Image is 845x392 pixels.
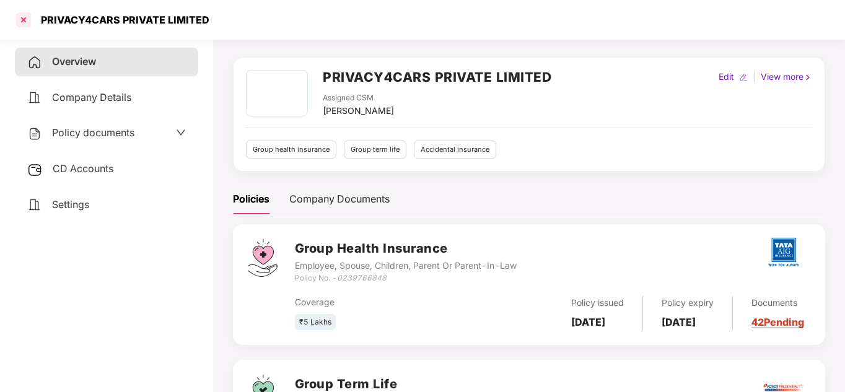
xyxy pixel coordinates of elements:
[323,67,551,87] h2: PRIVACY4CARS PRIVATE LIMITED
[323,104,394,118] div: [PERSON_NAME]
[53,162,113,175] span: CD Accounts
[289,191,390,207] div: Company Documents
[52,126,134,139] span: Policy documents
[803,73,812,82] img: rightIcon
[716,70,737,84] div: Edit
[571,296,624,310] div: Policy issued
[33,14,209,26] div: PRIVACY4CARS PRIVATE LIMITED
[758,70,815,84] div: View more
[27,126,42,141] img: svg+xml;base64,PHN2ZyB4bWxucz0iaHR0cDovL3d3dy53My5vcmcvMjAwMC9zdmciIHdpZHRoPSIyNCIgaGVpZ2h0PSIyNC...
[295,272,517,284] div: Policy No. -
[52,91,131,103] span: Company Details
[248,239,278,277] img: svg+xml;base64,PHN2ZyB4bWxucz0iaHR0cDovL3d3dy53My5vcmcvMjAwMC9zdmciIHdpZHRoPSI0Ny43MTQiIGhlaWdodD...
[323,92,394,104] div: Assigned CSM
[662,296,714,310] div: Policy expiry
[295,259,517,272] div: Employee, Spouse, Children, Parent Or Parent-In-Law
[751,296,804,310] div: Documents
[571,316,605,328] b: [DATE]
[52,198,89,211] span: Settings
[295,295,466,309] div: Coverage
[176,128,186,137] span: down
[762,230,805,274] img: tatag.png
[52,55,96,68] span: Overview
[344,141,406,159] div: Group term life
[414,141,496,159] div: Accidental insurance
[739,73,748,82] img: editIcon
[233,191,269,207] div: Policies
[295,239,517,258] h3: Group Health Insurance
[27,162,43,177] img: svg+xml;base64,PHN2ZyB3aWR0aD0iMjUiIGhlaWdodD0iMjQiIHZpZXdCb3g9IjAgMCAyNSAyNCIgZmlsbD0ibm9uZSIgeG...
[295,314,336,331] div: ₹5 Lakhs
[27,198,42,212] img: svg+xml;base64,PHN2ZyB4bWxucz0iaHR0cDovL3d3dy53My5vcmcvMjAwMC9zdmciIHdpZHRoPSIyNCIgaGVpZ2h0PSIyNC...
[27,55,42,70] img: svg+xml;base64,PHN2ZyB4bWxucz0iaHR0cDovL3d3dy53My5vcmcvMjAwMC9zdmciIHdpZHRoPSIyNCIgaGVpZ2h0PSIyNC...
[662,316,696,328] b: [DATE]
[751,316,804,328] a: 42 Pending
[246,141,336,159] div: Group health insurance
[750,70,758,84] div: |
[337,273,387,282] i: 0239766848
[27,90,42,105] img: svg+xml;base64,PHN2ZyB4bWxucz0iaHR0cDovL3d3dy53My5vcmcvMjAwMC9zdmciIHdpZHRoPSIyNCIgaGVpZ2h0PSIyNC...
